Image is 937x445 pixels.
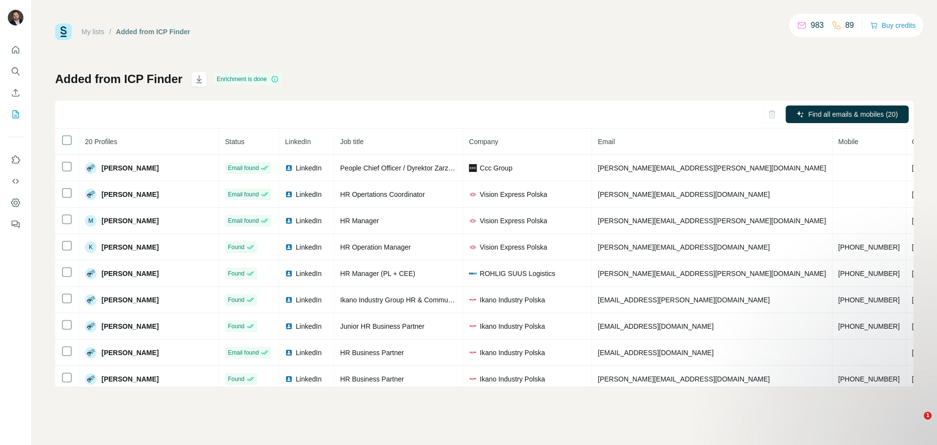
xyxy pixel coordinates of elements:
[55,71,183,87] h1: Added from ICP Finder
[296,163,322,173] span: LinkedIn
[838,138,858,146] span: Mobile
[340,164,487,172] span: People Chief Officer / Dyrektor Zarządzający HR
[214,73,282,85] div: Enrichment is done
[480,321,545,331] span: Ikano Industry Polska
[838,243,900,251] span: [PHONE_NUMBER]
[225,138,244,146] span: Status
[598,217,826,225] span: [PERSON_NAME][EMAIL_ADDRESS][PERSON_NAME][DOMAIN_NAME]
[285,164,293,172] img: LinkedIn logo
[102,216,159,226] span: [PERSON_NAME]
[340,322,425,330] span: Junior HR Business Partner
[469,349,477,357] img: company-logo
[228,348,259,357] span: Email found
[102,348,159,358] span: [PERSON_NAME]
[469,243,477,251] img: company-logo
[8,84,23,102] button: Enrich CSV
[598,322,713,330] span: [EMAIL_ADDRESS][DOMAIN_NAME]
[469,375,477,383] img: company-logo
[296,190,322,199] span: LinkedIn
[285,349,293,357] img: LinkedIn logo
[340,217,379,225] span: HR Manager
[8,106,23,123] button: My lists
[296,269,322,278] span: LinkedIn
[786,106,909,123] button: Find all emails & mobiles (20)
[598,270,826,277] span: [PERSON_NAME][EMAIL_ADDRESS][PERSON_NAME][DOMAIN_NAME]
[228,375,244,383] span: Found
[228,322,244,331] span: Found
[838,296,900,304] span: [PHONE_NUMBER]
[285,270,293,277] img: LinkedIn logo
[285,375,293,383] img: LinkedIn logo
[8,41,23,59] button: Quick start
[85,294,97,306] img: Avatar
[8,63,23,80] button: Search
[285,191,293,198] img: LinkedIn logo
[296,374,322,384] span: LinkedIn
[469,191,477,198] img: company-logo
[102,321,159,331] span: [PERSON_NAME]
[8,10,23,25] img: Avatar
[340,296,497,304] span: Ikano Industry Group HR & Communication Director
[8,194,23,212] button: Dashboard
[480,348,545,358] span: Ikano Industry Polska
[924,412,932,420] span: 1
[116,27,190,37] div: Added from ICP Finder
[469,138,498,146] span: Company
[85,268,97,279] img: Avatar
[102,242,159,252] span: [PERSON_NAME]
[8,215,23,233] button: Feedback
[296,242,322,252] span: LinkedIn
[285,322,293,330] img: LinkedIn logo
[285,243,293,251] img: LinkedIn logo
[469,322,477,330] img: company-logo
[340,349,404,357] span: HR Business Partner
[598,243,770,251] span: [PERSON_NAME][EMAIL_ADDRESS][DOMAIN_NAME]
[85,241,97,253] div: K
[340,243,411,251] span: HR Operation Manager
[85,215,97,227] div: M
[598,138,615,146] span: Email
[109,27,111,37] li: /
[296,321,322,331] span: LinkedIn
[296,295,322,305] span: LinkedIn
[811,20,824,31] p: 983
[480,269,555,278] span: ROHLIG SUUS Logistics
[228,164,259,172] span: Email found
[838,270,900,277] span: [PHONE_NUMBER]
[480,190,547,199] span: Vision Express Polska
[870,19,916,32] button: Buy credits
[85,138,117,146] span: 20 Profiles
[469,164,477,172] img: company-logo
[480,163,512,173] span: Ccc Group
[598,349,713,357] span: [EMAIL_ADDRESS][DOMAIN_NAME]
[340,191,425,198] span: HR Opertations Coordinator
[598,191,770,198] span: [PERSON_NAME][EMAIL_ADDRESS][DOMAIN_NAME]
[340,138,364,146] span: Job title
[85,347,97,359] img: Avatar
[285,217,293,225] img: LinkedIn logo
[102,190,159,199] span: [PERSON_NAME]
[85,162,97,174] img: Avatar
[102,374,159,384] span: [PERSON_NAME]
[469,296,477,304] img: company-logo
[845,20,854,31] p: 89
[808,109,898,119] span: Find all emails & mobiles (20)
[480,242,547,252] span: Vision Express Polska
[228,269,244,278] span: Found
[285,296,293,304] img: LinkedIn logo
[81,28,104,36] a: My lists
[85,373,97,385] img: Avatar
[340,375,404,383] span: HR Business Partner
[228,243,244,252] span: Found
[102,295,159,305] span: [PERSON_NAME]
[480,216,547,226] span: Vision Express Polska
[598,375,770,383] span: [PERSON_NAME][EMAIL_ADDRESS][DOMAIN_NAME]
[228,216,259,225] span: Email found
[102,269,159,278] span: [PERSON_NAME]
[55,23,72,40] img: Surfe Logo
[480,295,545,305] span: Ikano Industry Polska
[228,190,259,199] span: Email found
[340,270,415,277] span: HR Manager (PL + CEE)
[296,348,322,358] span: LinkedIn
[480,374,545,384] span: Ikano Industry Polska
